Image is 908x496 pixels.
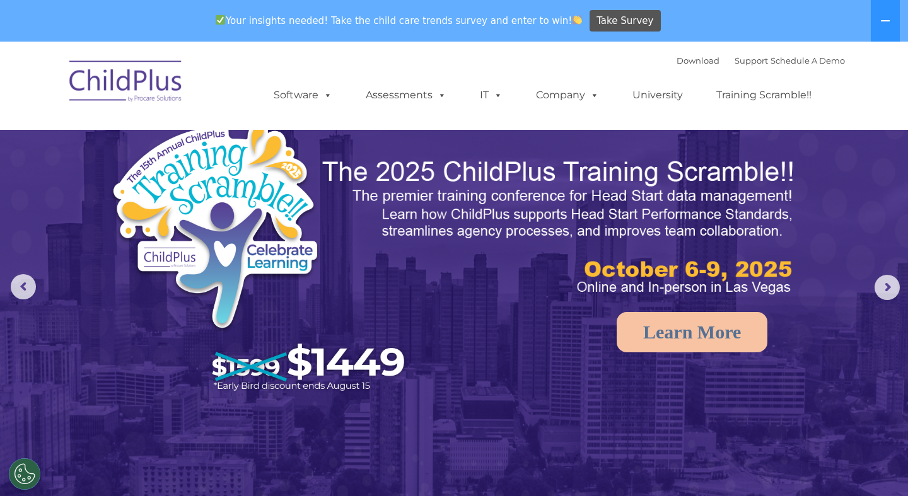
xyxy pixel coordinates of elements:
img: ChildPlus by Procare Solutions [63,52,189,115]
button: Cookies Settings [9,458,40,490]
img: 👏 [573,15,582,25]
a: Assessments [353,83,459,108]
a: Learn More [617,312,767,352]
a: Schedule A Demo [771,55,845,66]
a: Company [523,83,612,108]
a: Download [677,55,719,66]
a: IT [467,83,515,108]
span: Your insights needed! Take the child care trends survey and enter to win! [210,8,588,33]
a: University [620,83,696,108]
a: Software [261,83,345,108]
font: | [677,55,845,66]
span: Phone number [175,135,229,144]
span: Last name [175,83,214,93]
a: Take Survey [590,10,661,32]
a: Training Scramble!! [704,83,824,108]
span: Take Survey [597,10,653,32]
a: Support [735,55,768,66]
img: ✅ [216,15,225,25]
